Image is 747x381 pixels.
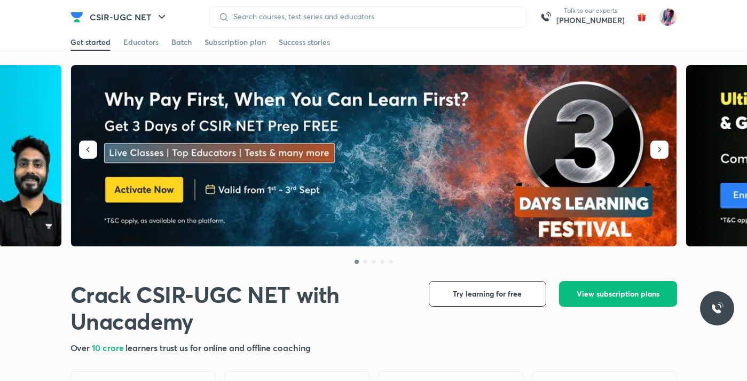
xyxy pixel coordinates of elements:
div: Educators [123,37,159,48]
button: CSIR-UGC NET [83,6,175,28]
img: Company Logo [70,11,83,24]
img: ttu [711,302,724,315]
a: Educators [123,34,159,51]
div: Success stories [279,37,330,48]
a: Subscription plan [205,34,266,51]
a: [PHONE_NUMBER] [556,15,625,26]
a: Success stories [279,34,330,51]
div: Batch [171,37,192,48]
img: avatar [633,9,650,26]
span: 10 crore [92,342,125,353]
div: Get started [70,37,111,48]
p: Talk to our experts [556,6,625,15]
a: Batch [171,34,192,51]
span: Over [70,342,92,353]
img: archana singh [659,8,677,26]
img: call-us [535,6,556,28]
a: Get started [70,34,111,51]
span: View subscription plans [577,289,659,299]
span: learners trust us for online and offline coaching [125,342,310,353]
div: Subscription plan [205,37,266,48]
h1: Crack CSIR-UGC NET with Unacademy [70,281,412,335]
input: Search courses, test series and educators [229,12,517,21]
span: Try learning for free [453,289,522,299]
button: View subscription plans [559,281,677,307]
button: Try learning for free [429,281,546,307]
